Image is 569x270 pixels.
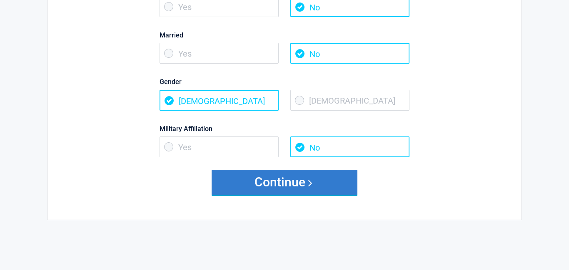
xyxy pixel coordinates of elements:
[212,170,357,195] button: Continue
[290,136,409,157] span: No
[160,136,279,157] span: Yes
[160,90,279,111] span: [DEMOGRAPHIC_DATA]
[160,123,409,134] label: Military Affiliation
[160,30,409,41] label: Married
[290,43,409,64] span: No
[290,90,409,111] span: [DEMOGRAPHIC_DATA]
[160,43,279,64] span: Yes
[160,76,409,87] label: Gender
